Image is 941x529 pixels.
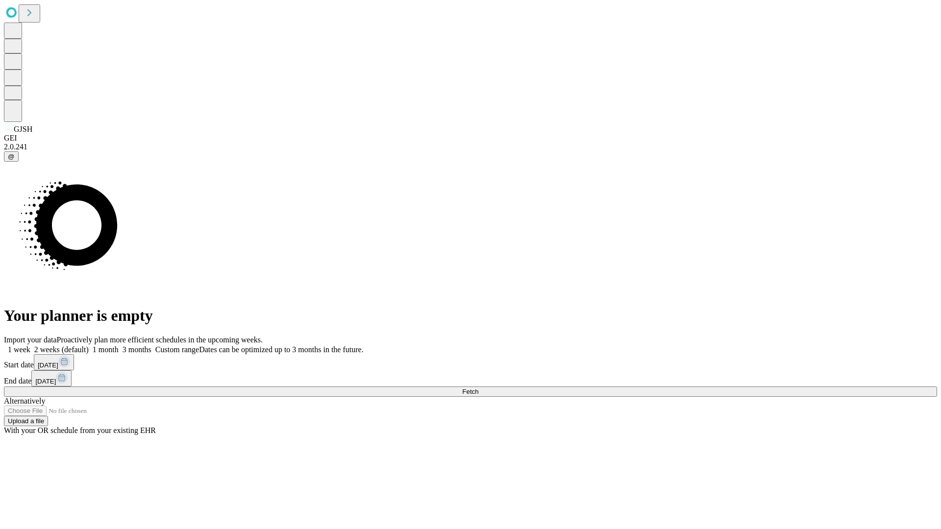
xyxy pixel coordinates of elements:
span: Fetch [462,388,478,395]
span: 1 week [8,345,30,354]
button: Fetch [4,386,937,397]
button: Upload a file [4,416,48,426]
div: 2.0.241 [4,143,937,151]
span: [DATE] [35,378,56,385]
button: [DATE] [31,370,72,386]
span: Custom range [155,345,199,354]
div: Start date [4,354,937,370]
div: GEI [4,134,937,143]
span: With your OR schedule from your existing EHR [4,426,156,434]
span: 3 months [123,345,151,354]
div: End date [4,370,937,386]
span: GJSH [14,125,32,133]
span: Proactively plan more efficient schedules in the upcoming weeks. [57,336,263,344]
span: Alternatively [4,397,45,405]
span: Dates can be optimized up to 3 months in the future. [199,345,363,354]
span: [DATE] [38,361,58,369]
span: Import your data [4,336,57,344]
span: 1 month [93,345,119,354]
button: @ [4,151,19,162]
h1: Your planner is empty [4,307,937,325]
span: @ [8,153,15,160]
span: 2 weeks (default) [34,345,89,354]
button: [DATE] [34,354,74,370]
